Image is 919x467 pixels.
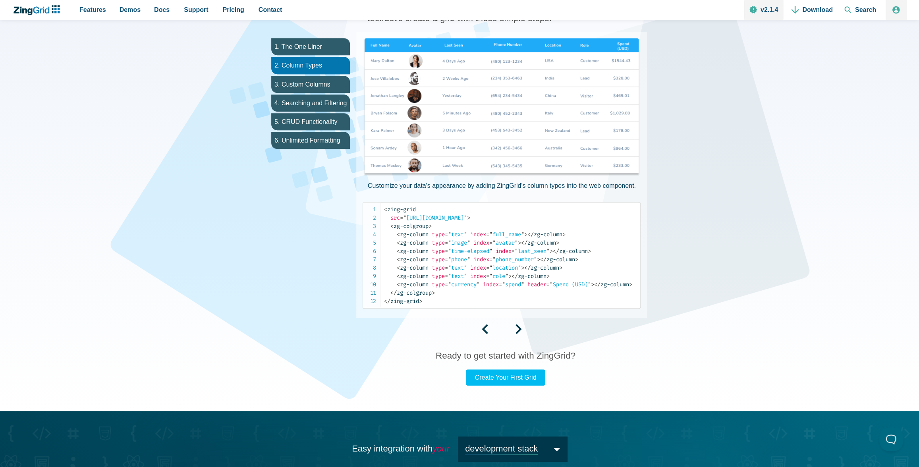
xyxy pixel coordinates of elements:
[470,264,486,271] span: index
[527,231,533,238] span: </
[473,239,489,246] span: index
[498,281,524,288] span: spend
[397,239,429,246] span: zg-column
[259,4,282,15] span: Contact
[527,231,562,238] span: zg-column
[271,38,350,55] li: 1. The One Liner
[629,281,632,288] span: >
[397,239,400,246] span: <
[448,273,451,280] span: "
[390,289,432,296] span: zg-colgroup
[448,231,451,238] span: "
[514,239,517,246] span: "
[511,273,546,280] span: zg-column
[486,273,508,280] span: role
[444,281,479,288] span: currency
[524,231,527,238] span: >
[514,248,517,255] span: "
[486,231,489,238] span: =
[540,256,575,263] span: zg-column
[397,281,429,288] span: zg-column
[517,264,521,271] span: "
[511,273,517,280] span: </
[432,281,444,288] span: type
[444,248,492,255] span: time-elapsed
[271,113,350,130] li: 5. CRUD Functionality
[444,273,448,280] span: =
[444,264,467,271] span: text
[552,248,559,255] span: </
[448,248,451,255] span: "
[463,231,467,238] span: "
[489,264,492,271] span: "
[403,214,406,221] span: "
[444,281,448,288] span: =
[419,298,422,305] span: >
[546,248,549,255] span: "
[489,239,492,246] span: =
[587,248,591,255] span: >
[444,264,448,271] span: =
[384,298,390,305] span: </
[397,231,429,238] span: zg-column
[271,95,350,112] li: 4. Searching and Filtering
[879,427,903,451] iframe: Toggle Customer Support
[511,248,514,255] span: =
[527,281,546,288] span: header
[432,248,444,255] span: type
[444,231,448,238] span: =
[444,256,470,263] span: phone
[397,248,429,255] span: zg-column
[448,256,451,263] span: "
[562,231,565,238] span: >
[489,273,492,280] span: "
[432,289,435,296] span: >
[390,223,429,230] span: zg-colgroup
[397,231,400,238] span: <
[594,281,629,288] span: zg-column
[495,248,511,255] span: index
[575,256,578,263] span: >
[521,281,524,288] span: "
[476,281,479,288] span: "
[521,231,524,238] span: "
[397,281,400,288] span: <
[448,239,451,246] span: "
[384,206,416,213] span: zing-grid
[489,239,517,246] span: avatar
[432,444,450,453] em: your
[466,369,545,386] a: Create Your First Grid
[223,4,244,15] span: Pricing
[271,132,350,149] li: 6. Unlimited Formatting
[587,281,591,288] span: "
[473,256,489,263] span: index
[486,273,489,280] span: =
[489,256,492,263] span: =
[537,256,540,263] span: >
[271,57,350,74] li: 2. Column Types
[444,231,467,238] span: text
[521,239,527,246] span: </
[436,350,575,361] h3: Ready to get started with ZingGrid?
[444,239,448,246] span: =
[271,76,350,93] li: 3. Custom Columns
[397,264,400,271] span: <
[498,281,502,288] span: =
[486,231,524,238] span: full_name
[352,444,450,453] span: Easy integration with
[594,281,600,288] span: </
[154,4,170,15] span: Docs
[470,273,486,280] span: index
[463,214,467,221] span: "
[444,248,448,255] span: =
[390,214,400,221] span: src
[397,273,429,280] span: zg-column
[397,256,400,263] span: <
[591,281,594,288] span: >
[463,264,467,271] span: "
[489,248,492,255] span: "
[486,264,521,271] span: location
[400,214,467,221] span: [URL][DOMAIN_NAME]
[533,256,537,263] span: "
[448,264,451,271] span: "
